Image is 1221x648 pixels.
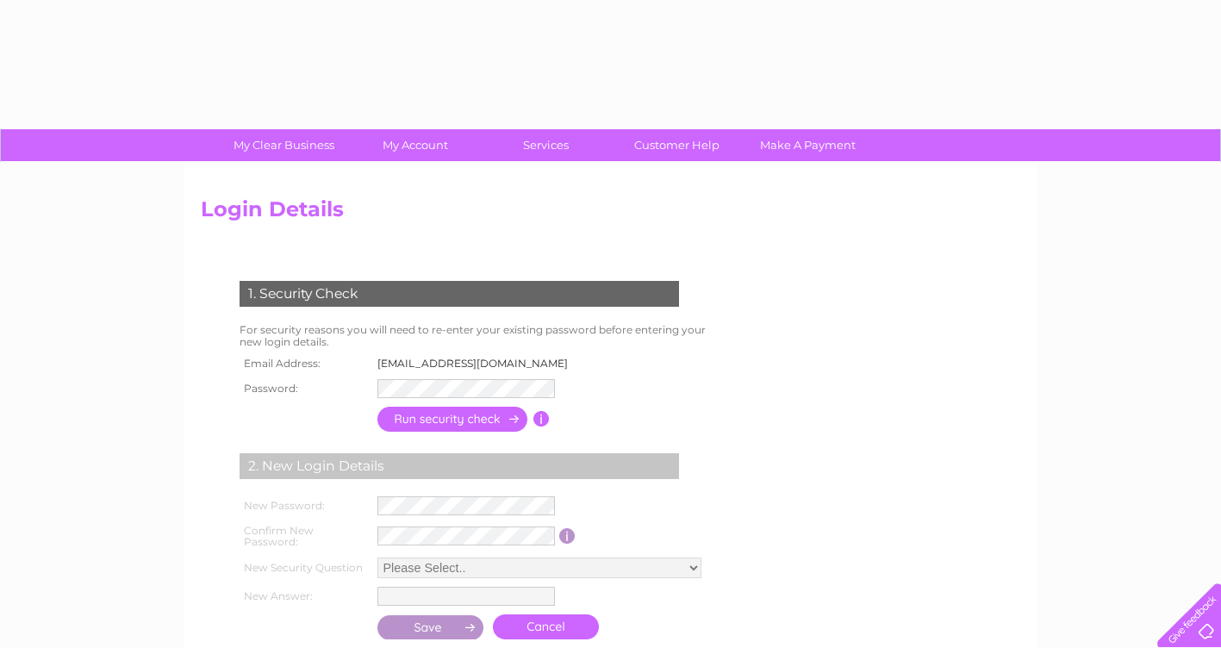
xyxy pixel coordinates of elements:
[235,352,373,375] th: Email Address:
[235,320,725,352] td: For security reasons you will need to re-enter your existing password before entering your new lo...
[235,553,373,583] th: New Security Question
[235,583,373,610] th: New Answer:
[559,528,576,544] input: Information
[344,129,486,161] a: My Account
[493,614,599,639] a: Cancel
[737,129,879,161] a: Make A Payment
[201,197,1021,230] h2: Login Details
[240,281,679,307] div: 1. Security Check
[373,352,582,375] td: [EMAIL_ADDRESS][DOMAIN_NAME]
[240,453,679,479] div: 2. New Login Details
[606,129,748,161] a: Customer Help
[235,375,373,402] th: Password:
[213,129,355,161] a: My Clear Business
[377,615,484,639] input: Submit
[533,411,550,427] input: Information
[235,492,373,520] th: New Password:
[235,520,373,554] th: Confirm New Password:
[475,129,617,161] a: Services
